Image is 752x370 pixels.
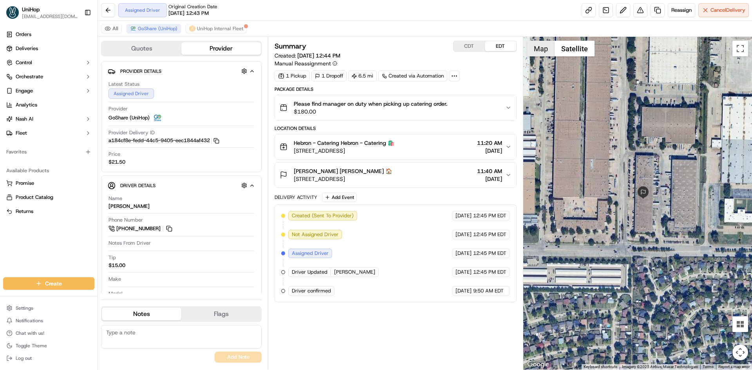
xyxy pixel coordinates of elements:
[3,127,94,139] button: Fleet
[16,116,33,123] span: Nash AI
[16,101,37,108] span: Analytics
[275,125,516,132] div: Location Details
[275,194,317,200] div: Delivery Activity
[297,52,340,59] span: [DATE] 12:44 PM
[16,343,47,349] span: Toggle Theme
[525,359,551,370] img: Google
[74,114,126,121] span: API Documentation
[16,208,33,215] span: Returns
[108,159,125,166] span: $21.50
[3,340,94,351] button: Toggle Theme
[473,231,506,238] span: 12:45 PM EDT
[108,179,255,192] button: Driver Details
[275,52,340,60] span: Created:
[16,355,32,361] span: Log out
[197,25,243,32] span: UniHop Internal Fleet
[671,7,692,14] span: Reassign
[78,133,95,139] span: Pylon
[456,287,472,294] span: [DATE]
[108,137,219,144] button: a184cf8e-fedd-44c5-9405-eec1844af432
[292,269,327,276] span: Driver Updated
[108,276,121,283] span: Make
[456,250,472,257] span: [DATE]
[108,195,122,202] span: Name
[555,41,595,56] button: Show satellite imagery
[292,231,338,238] span: Not Assigned Driver
[275,95,516,120] button: Please find manager on duty when picking up catering order.$180.00
[456,212,472,219] span: [DATE]
[477,175,502,183] span: [DATE]
[8,31,143,44] p: Welcome 👋
[275,162,516,188] button: [PERSON_NAME] [PERSON_NAME] 🏠[STREET_ADDRESS]11:40 AM[DATE]
[732,316,748,332] button: Tilt map
[322,193,357,202] button: Add Event
[294,175,392,183] span: [STREET_ADDRESS]
[294,139,394,147] span: Hebron - Catering Hebron - Catering 🛍️
[622,365,698,369] span: Imagery ©2025 Airbus, Maxar Technologies
[3,353,94,364] button: Log out
[3,205,94,218] button: Returns
[22,13,78,20] button: [EMAIL_ADDRESS][DOMAIN_NAME]
[66,114,72,121] div: 💻
[473,287,504,294] span: 9:50 AM EDT
[3,28,94,41] a: Orders
[127,24,181,33] button: GoShare (UniHop)
[294,167,392,175] span: [PERSON_NAME] [PERSON_NAME] 🏠
[3,113,94,125] button: Nash AI
[102,308,181,320] button: Notes
[732,41,748,56] button: Toggle fullscreen view
[703,365,714,369] a: Terms (opens in new tab)
[63,110,129,125] a: 💻API Documentation
[102,42,181,55] button: Quotes
[108,203,150,210] div: [PERSON_NAME]
[473,250,506,257] span: 12:45 PM EDT
[3,177,94,190] button: Promise
[133,77,143,87] button: Start new chat
[108,114,150,121] span: GoShare (UniHop)
[108,151,120,158] span: Price
[292,287,331,294] span: Driver confirmed
[181,308,261,320] button: Flags
[3,56,94,69] button: Control
[108,65,255,78] button: Provider Details
[3,3,81,22] button: UniHopUniHop[EMAIL_ADDRESS][DOMAIN_NAME]
[3,99,94,111] a: Analytics
[348,70,377,81] div: 6.5 mi
[108,105,128,112] span: Provider
[101,24,122,33] button: All
[8,114,14,121] div: 📗
[120,182,155,189] span: Driver Details
[168,4,217,10] span: Original Creation Date
[525,359,551,370] a: Open this area in Google Maps (opens a new window)
[473,212,506,219] span: 12:45 PM EDT
[189,25,195,32] img: unihop_logo.png
[698,3,749,17] button: CancelDelivery
[477,147,502,155] span: [DATE]
[3,42,94,55] a: Deliveries
[168,10,209,17] span: [DATE] 12:43 PM
[16,87,33,94] span: Engage
[456,231,472,238] span: [DATE]
[275,60,337,67] button: Manual Reassignment
[186,24,247,33] button: UniHop Internal Fleet
[275,60,331,67] span: Manual Reassignment
[153,113,162,123] img: goshare_logo.png
[710,7,745,14] span: Cancel Delivery
[108,262,125,269] div: $15.00
[108,81,139,88] span: Latest Status
[456,269,472,276] span: [DATE]
[16,114,60,121] span: Knowledge Base
[3,303,94,314] button: Settings
[311,70,347,81] div: 1 Dropoff
[668,3,695,17] button: Reassign
[108,254,116,261] span: Tip
[20,51,141,59] input: Got a question? Start typing here...
[27,83,99,89] div: We're available if you need us!
[378,70,447,81] a: Created via Automation
[16,73,43,80] span: Orchestrate
[138,25,177,32] span: GoShare (UniHop)
[108,290,123,297] span: Model
[8,75,22,89] img: 1736555255976-a54dd68f-1ca7-489b-9aae-adbdc363a1c4
[275,86,516,92] div: Package Details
